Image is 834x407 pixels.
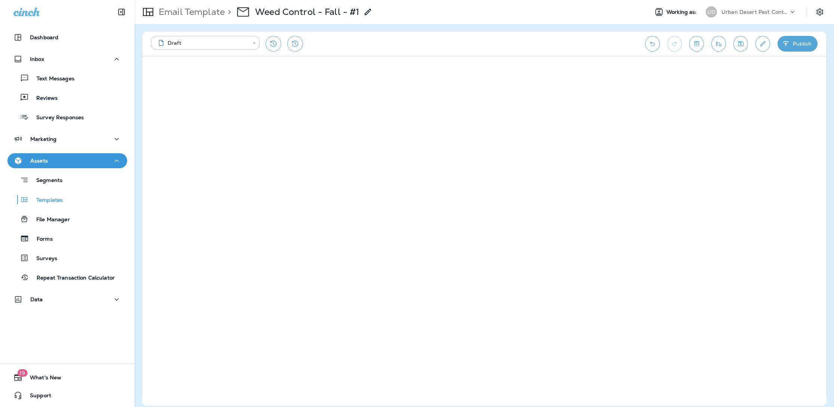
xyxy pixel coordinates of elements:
button: View Changelog [287,36,303,52]
button: Assets [7,153,127,168]
button: Save [733,36,748,52]
button: 19What's New [7,370,127,385]
button: Dashboard [7,30,127,45]
button: File Manager [7,211,127,227]
p: Survey Responses [29,114,84,121]
button: Text Messages [7,70,127,86]
button: Publish [778,36,818,52]
p: Repeat Transaction Calculator [29,275,115,282]
button: Settings [813,5,827,19]
span: What's New [22,374,61,383]
button: Inbox [7,52,127,67]
div: Draft [156,39,248,47]
button: Send test email [711,36,726,52]
p: Segments [29,177,62,185]
p: Urban Desert Pest Control [721,9,789,15]
p: File Manager [29,216,70,223]
p: Forms [29,236,53,243]
p: > [225,6,231,18]
button: Data [7,292,127,307]
button: Marketing [7,132,127,147]
button: Surveys [7,250,127,266]
p: Weed Control - Fall - #1 [255,6,359,18]
button: Repeat Transaction Calculator [7,269,127,285]
div: UD [706,6,717,18]
p: Text Messages [29,75,74,83]
span: 19 [17,369,27,377]
button: Reviews [7,90,127,105]
button: Restore from previous version [266,36,281,52]
button: Forms [7,231,127,246]
p: Marketing [30,136,56,142]
p: Inbox [30,56,44,62]
button: Survey Responses [7,109,127,125]
p: Reviews [29,95,58,102]
p: Email Template [156,6,225,18]
button: Toggle preview [689,36,704,52]
p: Dashboard [30,34,58,40]
p: Surveys [29,255,57,262]
button: Segments [7,172,127,188]
p: Data [30,296,43,302]
button: Edit details [755,36,770,52]
p: Assets [30,158,48,164]
button: Undo [645,36,660,52]
span: Support [22,392,51,401]
button: Templates [7,192,127,207]
iframe: To enrich screen reader interactions, please activate Accessibility in Grammarly extension settings [142,56,827,406]
button: Collapse Sidebar [111,4,132,19]
p: Templates [29,197,63,204]
button: Support [7,388,127,403]
span: Working as: [666,9,698,15]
